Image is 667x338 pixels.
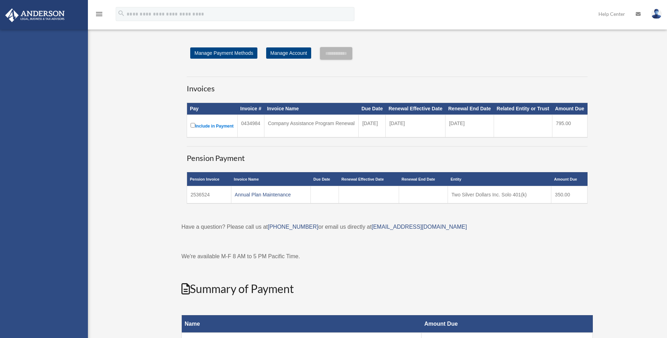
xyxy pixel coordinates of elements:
input: Include in Payment [191,123,195,128]
th: Pension Invoice [187,172,231,186]
th: Invoice Name [264,103,359,115]
td: 0434984 [237,115,264,137]
a: [EMAIL_ADDRESS][DOMAIN_NAME] [372,224,467,230]
th: Amount Due [552,103,587,115]
label: Include in Payment [191,122,234,130]
div: Company Assistance Program Renewal [268,118,355,128]
th: Renewal Effective Date [386,103,445,115]
h3: Invoices [187,77,588,94]
a: Manage Payment Methods [190,47,257,59]
p: Have a question? Please call us at or email us directly at [181,222,593,232]
th: Amount Due [551,172,588,186]
td: 350.00 [551,186,588,203]
a: Manage Account [266,47,311,59]
th: Pay [187,103,238,115]
th: Due Date [310,172,339,186]
th: Renewal End Date [445,103,494,115]
a: [PHONE_NUMBER] [268,224,318,230]
td: [DATE] [445,115,494,137]
th: Due Date [359,103,386,115]
h3: Pension Payment [187,146,588,164]
th: Renewal Effective Date [339,172,399,186]
th: Invoice Name [231,172,310,186]
td: 2536524 [187,186,231,203]
img: User Pic [651,9,662,19]
a: menu [95,12,103,18]
th: Related Entity or Trust [494,103,552,115]
i: menu [95,10,103,18]
i: search [117,9,125,17]
th: Entity [448,172,551,186]
th: Renewal End Date [399,172,448,186]
td: Two Silver Dollars Inc. Solo 401(k) [448,186,551,203]
h2: Summary of Payment [181,281,593,297]
a: Annual Plan Maintenance [235,192,291,197]
th: Amount Due [422,315,593,333]
img: Anderson Advisors Platinum Portal [3,8,67,22]
td: [DATE] [359,115,386,137]
p: We're available M-F 8 AM to 5 PM Pacific Time. [181,252,593,261]
th: Invoice # [237,103,264,115]
td: 795.00 [552,115,587,137]
td: [DATE] [386,115,445,137]
th: Name [182,315,422,333]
